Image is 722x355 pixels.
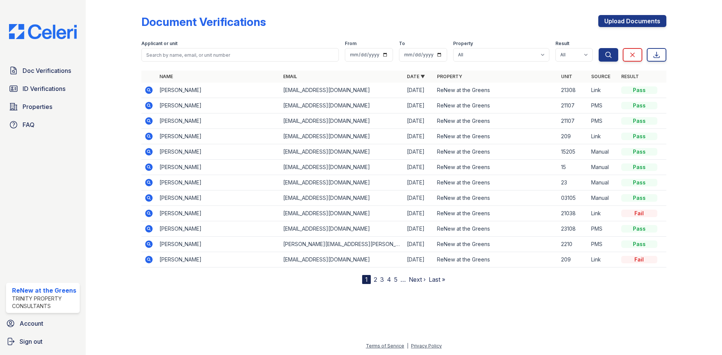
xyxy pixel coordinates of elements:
td: Manual [588,190,618,206]
td: [EMAIL_ADDRESS][DOMAIN_NAME] [280,98,404,113]
div: Trinity Property Consultants [12,295,77,310]
a: 4 [387,276,391,283]
span: Sign out [20,337,42,346]
td: [PERSON_NAME] [156,129,280,144]
td: Link [588,129,618,144]
td: [EMAIL_ADDRESS][DOMAIN_NAME] [280,175,404,190]
td: ReNew at the Greens [434,144,558,160]
a: 2 [374,276,377,283]
a: Terms of Service [366,343,404,349]
div: Pass [621,194,657,202]
td: PMS [588,98,618,113]
label: To [399,41,405,47]
td: ReNew at the Greens [434,98,558,113]
td: Manual [588,160,618,175]
td: 23108 [558,221,588,237]
td: ReNew at the Greens [434,113,558,129]
td: 21107 [558,98,588,113]
td: 209 [558,252,588,267]
td: [PERSON_NAME] [156,252,280,267]
td: ReNew at the Greens [434,237,558,252]
td: [PERSON_NAME] [156,175,280,190]
td: [PERSON_NAME] [156,160,280,175]
td: ReNew at the Greens [434,190,558,206]
td: [DATE] [404,144,434,160]
td: [PERSON_NAME][EMAIL_ADDRESS][PERSON_NAME][DOMAIN_NAME] [280,237,404,252]
td: ReNew at the Greens [434,221,558,237]
td: [PERSON_NAME] [156,144,280,160]
td: [DATE] [404,190,434,206]
label: Property [453,41,473,47]
td: [EMAIL_ADDRESS][DOMAIN_NAME] [280,83,404,98]
td: Link [588,83,618,98]
a: Result [621,74,639,79]
td: [DATE] [404,221,434,237]
td: PMS [588,113,618,129]
td: [DATE] [404,175,434,190]
div: Pass [621,133,657,140]
td: 209 [558,129,588,144]
td: [PERSON_NAME] [156,83,280,98]
a: Email [283,74,297,79]
td: 21308 [558,83,588,98]
div: 1 [362,275,371,284]
td: [DATE] [404,160,434,175]
td: Manual [588,175,618,190]
td: [PERSON_NAME] [156,221,280,237]
div: Pass [621,179,657,186]
td: [PERSON_NAME] [156,237,280,252]
td: [EMAIL_ADDRESS][DOMAIN_NAME] [280,113,404,129]
label: Applicant or unit [141,41,177,47]
td: [EMAIL_ADDRESS][DOMAIN_NAME] [280,190,404,206]
a: Property [437,74,462,79]
td: [EMAIL_ADDRESS][DOMAIN_NAME] [280,129,404,144]
td: [EMAIL_ADDRESS][DOMAIN_NAME] [280,160,404,175]
label: Result [555,41,569,47]
a: Sign out [3,334,83,349]
div: ReNew at the Greens [12,286,77,295]
div: Pass [621,148,657,156]
td: [PERSON_NAME] [156,113,280,129]
td: ReNew at the Greens [434,129,558,144]
a: Source [591,74,610,79]
span: Account [20,319,43,328]
td: ReNew at the Greens [434,175,558,190]
span: … [400,275,406,284]
span: FAQ [23,120,35,129]
td: [DATE] [404,237,434,252]
td: [PERSON_NAME] [156,190,280,206]
a: Account [3,316,83,331]
a: ID Verifications [6,81,80,96]
span: ID Verifications [23,84,65,93]
td: [DATE] [404,83,434,98]
a: 3 [380,276,384,283]
td: [EMAIL_ADDRESS][DOMAIN_NAME] [280,221,404,237]
td: PMS [588,237,618,252]
td: [PERSON_NAME] [156,98,280,113]
a: Next › [409,276,426,283]
div: Pass [621,102,657,109]
td: [DATE] [404,98,434,113]
td: 21038 [558,206,588,221]
td: 03105 [558,190,588,206]
div: Fail [621,256,657,263]
a: Properties [6,99,80,114]
td: [EMAIL_ADDRESS][DOMAIN_NAME] [280,252,404,267]
td: [DATE] [404,113,434,129]
td: 21107 [558,113,588,129]
a: Upload Documents [598,15,666,27]
td: ReNew at the Greens [434,160,558,175]
a: Unit [561,74,572,79]
td: [PERSON_NAME] [156,206,280,221]
td: 2210 [558,237,588,252]
div: Document Verifications [141,15,266,29]
td: [EMAIL_ADDRESS][DOMAIN_NAME] [280,144,404,160]
td: ReNew at the Greens [434,206,558,221]
td: ReNew at the Greens [434,252,558,267]
a: FAQ [6,117,80,132]
td: 23 [558,175,588,190]
td: Link [588,206,618,221]
div: Pass [621,117,657,125]
span: Doc Verifications [23,66,71,75]
div: Fail [621,210,657,217]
